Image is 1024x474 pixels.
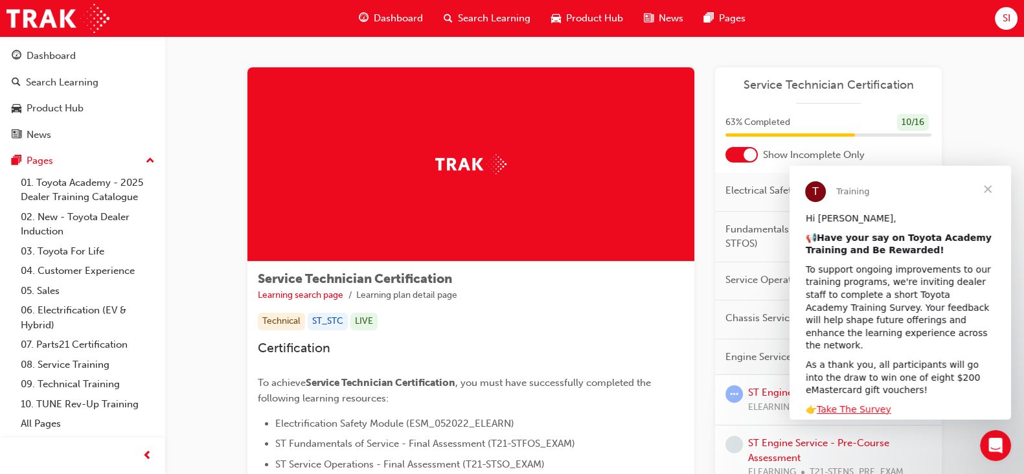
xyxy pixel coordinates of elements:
a: 05. Sales [16,281,160,301]
a: 08. Service Training [16,355,160,375]
li: Learning plan detail page [356,288,457,303]
span: search-icon [444,10,453,27]
span: car-icon [551,10,561,27]
span: prev-icon [142,448,152,464]
a: Search Learning [5,71,160,95]
a: Service Technician Certification [725,78,931,93]
span: up-icon [146,153,155,170]
span: , you must have successfully completed the following learning resources: [258,377,654,404]
a: 10. TUNE Rev-Up Training [16,394,160,414]
span: ELEARNING [748,400,796,415]
a: Learning search page [258,289,343,300]
span: Search Learning [458,11,530,26]
span: Show Incomplete Only [763,148,865,163]
span: guage-icon [359,10,369,27]
img: Trak [435,154,506,174]
span: search-icon [12,77,21,89]
span: Chassis Service (T21-STCHS) [725,311,854,326]
div: Dashboard [27,49,76,63]
span: Electrical Safety Certification [725,183,855,198]
a: news-iconNews [633,5,694,32]
a: 09. Technical Training [16,374,160,394]
span: Fundamentals of Service (T21-STFOS) [725,222,863,251]
button: SI [995,7,1018,30]
div: News [27,128,51,142]
span: Dashboard [374,11,423,26]
span: guage-icon [12,51,21,62]
span: SI [1002,11,1010,26]
a: Dashboard [5,44,160,68]
span: Service Operations (T21-STSO) [725,273,863,288]
a: 03. Toyota For Life [16,242,160,262]
span: 63 % Completed [725,115,790,130]
div: Product Hub [27,101,84,116]
div: 10 / 16 [897,114,929,131]
a: pages-iconPages [694,5,756,32]
a: car-iconProduct Hub [541,5,633,32]
div: Pages [27,153,53,168]
a: search-iconSearch Learning [433,5,541,32]
iframe: Intercom live chat message [790,166,1011,420]
span: learningRecordVerb_ATTEMPT-icon [725,385,743,403]
span: News [659,11,683,26]
span: learningRecordVerb_NONE-icon [725,436,743,453]
iframe: Intercom live chat [980,430,1011,461]
a: ST Engine Service - Pre-Course Assessment [748,437,889,464]
button: DashboardSearch LearningProduct HubNews [5,41,160,149]
a: 02. New - Toyota Dealer Induction [16,207,160,242]
span: Pages [719,11,745,26]
span: pages-icon [12,155,21,167]
a: 04. Customer Experience [16,261,160,281]
a: News [5,123,160,147]
span: Product Hub [566,11,623,26]
button: Pages [5,149,160,173]
span: Service Technician Certification [306,377,455,389]
span: car-icon [12,103,21,115]
div: LIVE [350,313,378,330]
span: Engine Service (T21-STENS) [725,350,850,365]
a: guage-iconDashboard [348,5,433,32]
a: 06. Electrification (EV & Hybrid) [16,300,160,335]
div: Search Learning [26,75,98,90]
span: news-icon [644,10,654,27]
span: ST Fundamentals of Service - Final Assessment (T21-STFOS_EXAM) [275,438,575,449]
a: Product Hub [5,96,160,120]
span: pages-icon [704,10,714,27]
a: ST Engine Service - Pre-Read [748,387,880,398]
a: All Pages [16,414,160,434]
div: Technical [258,313,305,330]
span: Service Technician Certification [258,271,452,286]
a: 01. Toyota Academy - 2025 Dealer Training Catalogue [16,173,160,207]
img: Trak [6,4,109,33]
span: ST Service Operations - Final Assessment (T21-STSO_EXAM) [275,458,545,470]
span: To achieve [258,377,306,389]
span: Electrification Safety Module (ESM_052022_ELEARN) [275,418,514,429]
div: ST_STC [308,313,348,330]
span: news-icon [12,130,21,141]
span: Certification [258,341,330,356]
a: 07. Parts21 Certification [16,335,160,355]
